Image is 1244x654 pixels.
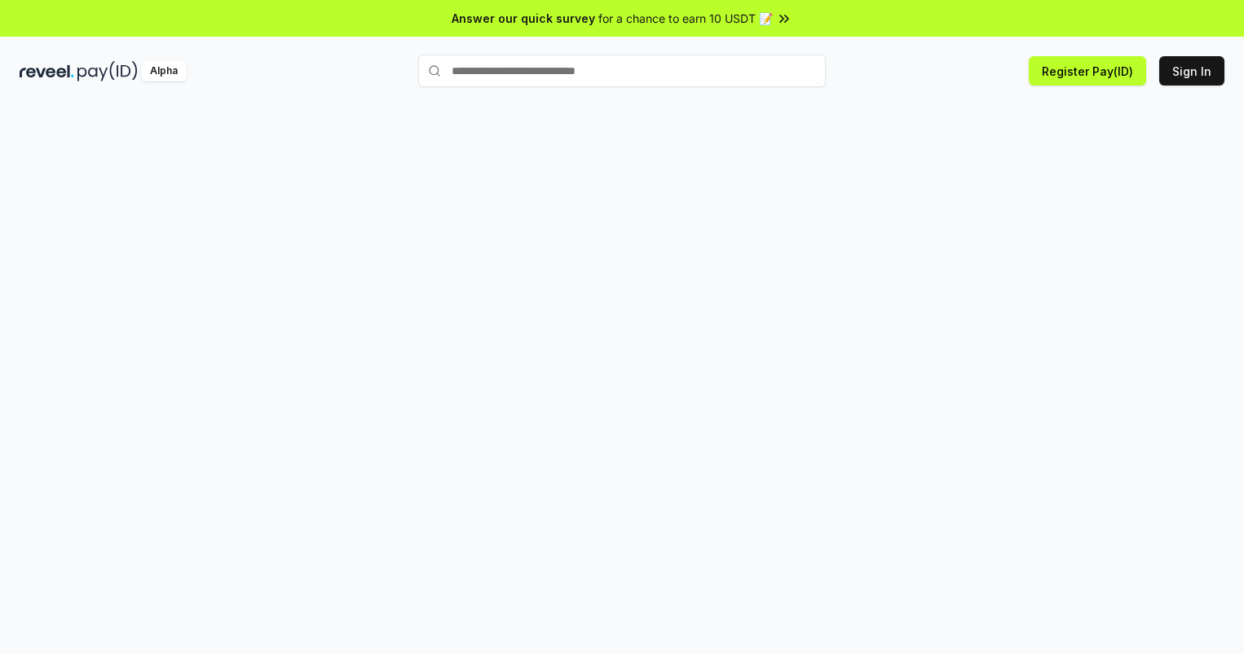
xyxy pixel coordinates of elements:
[1159,56,1224,86] button: Sign In
[1029,56,1146,86] button: Register Pay(ID)
[141,61,187,81] div: Alpha
[20,61,74,81] img: reveel_dark
[452,10,595,27] span: Answer our quick survey
[77,61,138,81] img: pay_id
[598,10,773,27] span: for a chance to earn 10 USDT 📝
